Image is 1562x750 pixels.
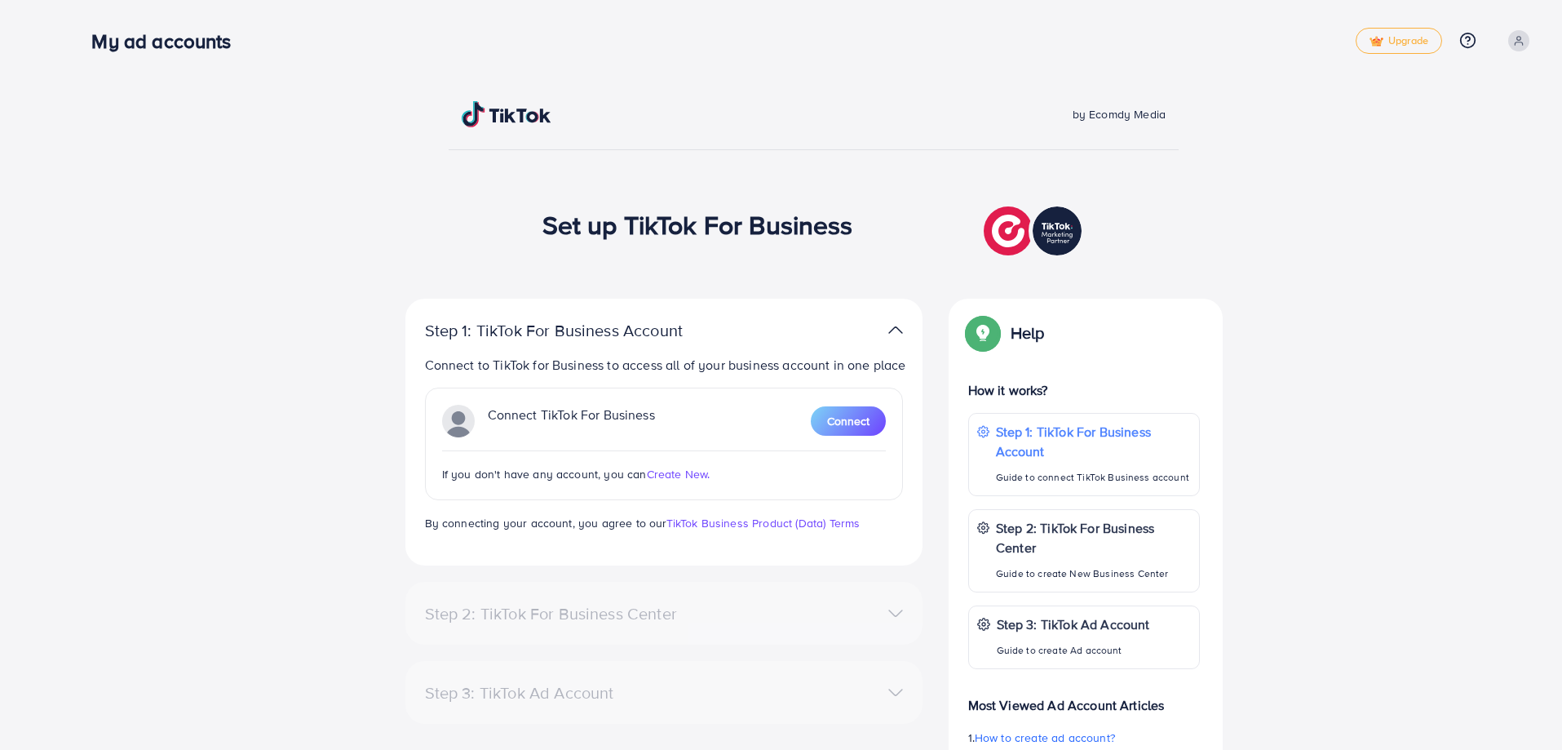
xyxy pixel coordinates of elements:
h1: Set up TikTok For Business [542,209,853,240]
h3: My ad accounts [91,29,244,53]
img: tick [1370,36,1383,47]
p: Connect to TikTok for Business to access all of your business account in one place [425,355,909,375]
button: Connect [811,406,886,436]
span: Connect [827,413,869,429]
p: By connecting your account, you agree to our [425,513,903,533]
img: TikTok partner [888,318,903,342]
img: Popup guide [968,318,998,348]
p: Step 2: TikTok For Business Center [996,518,1191,557]
img: TikTok partner [442,405,475,437]
p: Guide to connect TikTok Business account [996,468,1191,487]
p: Step 1: TikTok For Business Account [425,321,735,340]
p: Guide to create New Business Center [996,564,1191,584]
span: Upgrade [1370,35,1428,47]
img: TikTok partner [984,202,1086,260]
span: How to create ad account? [975,730,1115,746]
p: Connect TikTok For Business [488,405,655,437]
p: Step 1: TikTok For Business Account [996,422,1191,461]
span: Create New. [647,466,710,482]
img: TikTok [462,101,551,127]
p: How it works? [968,380,1200,400]
span: by Ecomdy Media [1073,106,1166,122]
p: 1. [968,728,1200,748]
span: If you don't have any account, you can [442,466,647,482]
p: Step 3: TikTok Ad Account [997,615,1150,634]
p: Guide to create Ad account [997,641,1150,660]
a: tickUpgrade [1356,28,1442,54]
a: TikTok Business Product (Data) Terms [666,515,861,531]
p: Help [1011,323,1045,343]
p: Most Viewed Ad Account Articles [968,682,1200,715]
